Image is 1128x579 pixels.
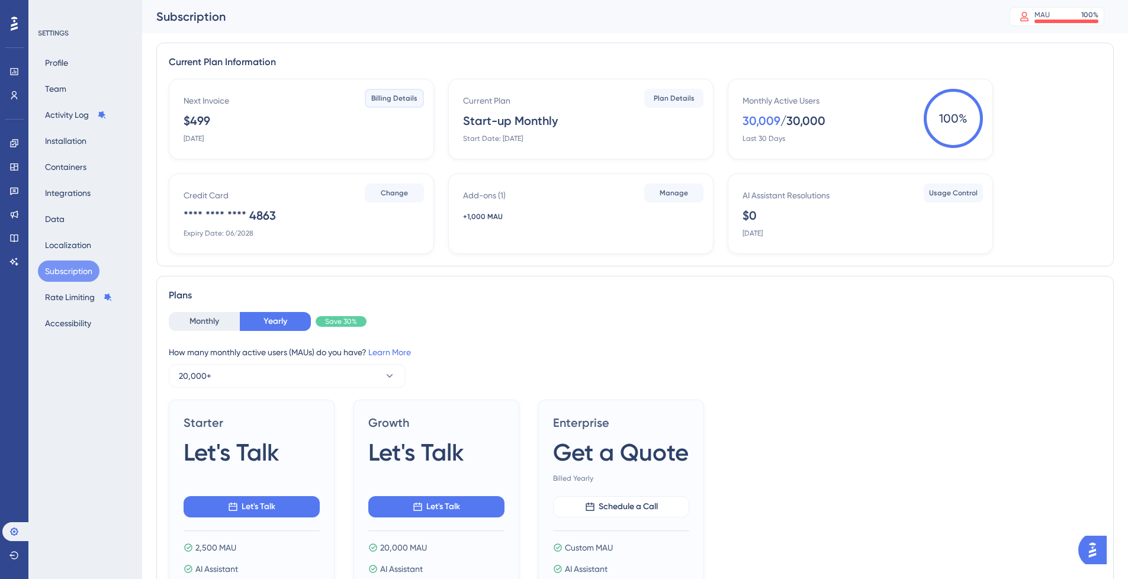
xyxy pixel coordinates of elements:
[654,94,695,103] span: Plan Details
[565,541,613,555] span: Custom MAU
[38,28,134,38] div: SETTINGS
[743,207,757,224] div: $0
[156,8,980,25] div: Subscription
[242,500,275,514] span: Let's Talk
[553,414,689,431] span: Enterprise
[169,312,240,331] button: Monthly
[463,188,506,202] div: Add-ons ( 1 )
[381,188,408,198] span: Change
[780,112,825,129] div: / 30,000
[184,229,253,238] div: Expiry Date: 06/2028
[240,312,311,331] button: Yearly
[38,234,98,256] button: Localization
[743,134,785,143] div: Last 30 Days
[169,288,1101,303] div: Plans
[463,112,558,129] div: Start-up Monthly
[38,287,120,308] button: Rate Limiting
[599,500,658,514] span: Schedule a Call
[38,260,99,282] button: Subscription
[644,184,703,202] button: Manage
[553,474,689,483] span: Billed Yearly
[660,188,688,198] span: Manage
[924,184,983,202] button: Usage Control
[184,188,229,202] div: Credit Card
[368,348,411,357] a: Learn More
[380,562,423,576] span: AI Assistant
[38,208,72,230] button: Data
[38,130,94,152] button: Installation
[184,94,229,108] div: Next Invoice
[463,212,525,221] div: +1,000 MAU
[365,89,424,108] button: Billing Details
[179,369,211,383] span: 20,000+
[169,345,1101,359] div: How many monthly active users (MAUs) do you have?
[38,78,73,99] button: Team
[38,156,94,178] button: Containers
[325,317,357,326] span: Save 30%
[924,89,983,148] span: 100 %
[380,541,427,555] span: 20,000 MAU
[195,562,238,576] span: AI Assistant
[38,182,98,204] button: Integrations
[743,188,830,202] div: AI Assistant Resolutions
[743,112,780,129] div: 30,009
[371,94,417,103] span: Billing Details
[426,500,460,514] span: Let's Talk
[463,134,523,143] div: Start Date: [DATE]
[565,562,608,576] span: AI Assistant
[169,364,406,388] button: 20,000+
[184,414,320,431] span: Starter
[184,496,320,517] button: Let's Talk
[644,89,703,108] button: Plan Details
[368,414,504,431] span: Growth
[553,436,689,469] span: Get a Quote
[169,55,1101,69] div: Current Plan Information
[743,94,820,108] div: Monthly Active Users
[184,436,279,469] span: Let's Talk
[184,134,204,143] div: [DATE]
[368,436,464,469] span: Let's Talk
[368,496,504,517] button: Let's Talk
[553,496,689,517] button: Schedule a Call
[38,52,75,73] button: Profile
[1078,532,1114,568] iframe: UserGuiding AI Assistant Launcher
[743,229,763,238] div: [DATE]
[365,184,424,202] button: Change
[184,112,210,129] div: $499
[195,541,236,555] span: 2,500 MAU
[38,104,114,126] button: Activity Log
[38,313,98,334] button: Accessibility
[463,94,510,108] div: Current Plan
[1034,10,1050,20] div: MAU
[929,188,978,198] span: Usage Control
[1081,10,1098,20] div: 100 %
